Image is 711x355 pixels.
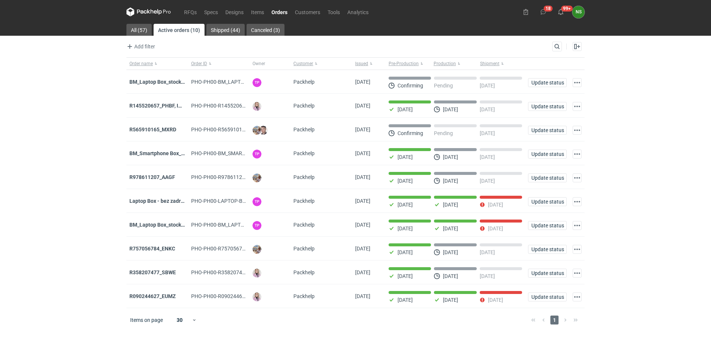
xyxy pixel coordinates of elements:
[129,174,175,180] a: R978611207_AAGF
[573,292,582,301] button: Actions
[129,150,202,156] a: BM_Smartphone Box_stock_06
[129,103,188,109] a: R145520657_PHBF, IDBY
[129,293,176,299] a: R090244627_EUMZ
[531,247,563,252] span: Update status
[252,126,261,135] img: Michał Palasek
[480,178,495,184] p: [DATE]
[268,7,291,16] a: Orders
[293,269,315,275] span: Packhelp
[398,83,423,89] p: Confirming
[129,269,176,275] a: R358207477_SBWE
[355,79,370,85] span: 22/09/2025
[259,126,268,135] img: Maciej Sikora
[573,150,582,159] button: Actions
[200,7,222,16] a: Specs
[247,7,268,16] a: Items
[398,226,413,231] p: [DATE]
[434,61,456,67] span: Production
[129,222,189,228] strong: BM_Laptop Box_stock_05
[324,7,344,16] a: Tools
[191,174,264,180] span: PHO-PH00-R978611207_AAGF
[528,245,567,254] button: Update status
[129,198,210,204] a: Laptop Box - bez zadruku - stock 3
[125,42,155,51] button: Add filter
[572,6,585,18] div: Natalia Stępak
[191,127,265,132] span: PHO-PH00-R565910165_MXRD
[252,269,261,278] img: Klaudia Wiśniewska
[479,58,525,70] button: Shipment
[434,83,453,89] p: Pending
[443,154,458,160] p: [DATE]
[488,226,503,231] p: [DATE]
[129,61,153,67] span: Order name
[531,199,563,204] span: Update status
[191,103,277,109] span: PHO-PH00-R145520657_PHBF,-IDBY
[480,61,499,67] span: Shipment
[573,78,582,87] button: Actions
[531,151,563,157] span: Update status
[252,150,261,159] figcaption: TP
[126,7,171,16] svg: Packhelp Pro
[528,292,567,301] button: Update status
[398,297,413,303] p: [DATE]
[355,293,370,299] span: 22/08/2025
[293,79,315,85] span: Packhelp
[355,150,370,156] span: 08/09/2025
[528,173,567,182] button: Update status
[528,78,567,87] button: Update status
[191,79,286,85] span: PHO-PH00-BM_LAPTOP-BOX_STOCK_06
[480,154,495,160] p: [DATE]
[130,316,163,324] span: Items on page
[293,127,315,132] span: Packhelp
[389,61,419,67] span: Pre-Production
[355,61,368,67] span: Issued
[129,127,176,132] a: R565910165_MXRD
[480,249,495,255] p: [DATE]
[443,202,458,208] p: [DATE]
[398,130,423,136] p: Confirming
[572,6,585,18] button: NS
[537,6,549,18] button: 18
[553,42,576,51] input: Search
[573,221,582,230] button: Actions
[573,197,582,206] button: Actions
[126,58,188,70] button: Order name
[252,78,261,87] figcaption: TP
[531,271,563,276] span: Update status
[355,269,370,275] span: 01/09/2025
[129,79,189,85] a: BM_Laptop Box_stock_06
[573,126,582,135] button: Actions
[355,174,370,180] span: 05/09/2025
[126,24,152,36] a: All (57)
[528,126,567,135] button: Update status
[180,7,200,16] a: RFQs
[434,130,453,136] p: Pending
[293,150,315,156] span: Packhelp
[573,245,582,254] button: Actions
[528,197,567,206] button: Update status
[531,223,563,228] span: Update status
[355,246,370,252] span: 03/09/2025
[293,174,315,180] span: Packhelp
[293,222,315,228] span: Packhelp
[129,246,175,252] a: R757056784_ENKC
[293,103,315,109] span: Packhelp
[386,58,432,70] button: Pre-Production
[355,127,370,132] span: 11/09/2025
[252,173,261,182] img: Michał Palasek
[443,226,458,231] p: [DATE]
[528,150,567,159] button: Update status
[528,221,567,230] button: Update status
[252,61,265,67] span: Owner
[443,249,458,255] p: [DATE]
[352,58,386,70] button: Issued
[398,178,413,184] p: [DATE]
[398,202,413,208] p: [DATE]
[191,61,207,67] span: Order ID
